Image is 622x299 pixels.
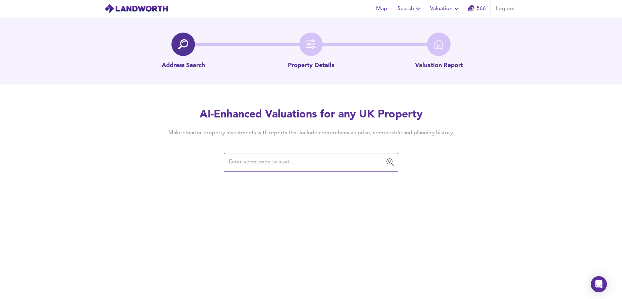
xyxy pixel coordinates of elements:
a: 566 [468,4,486,13]
p: Valuation Report [415,61,463,70]
button: Log out [493,2,518,15]
button: Valuation [427,2,463,15]
div: Open Intercom Messenger [591,276,607,292]
h4: Make smarter property investments with reports that include comprehensive price, comparable and p... [158,129,464,137]
input: Enter a postcode to start... [227,156,385,169]
button: 566 [466,2,487,15]
span: Search [398,4,422,13]
img: filter-icon [306,39,316,49]
button: Search [395,2,425,15]
p: Property Details [288,61,334,70]
img: logo [104,4,168,14]
p: Address Search [162,61,205,70]
span: Map [373,4,390,13]
span: Valuation [430,4,461,13]
img: home-icon [434,39,444,49]
button: Map [371,2,392,15]
img: search-icon [178,39,188,49]
h2: AI-Enhanced Valuations for any UK Property [158,107,464,122]
span: Log out [496,4,515,13]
